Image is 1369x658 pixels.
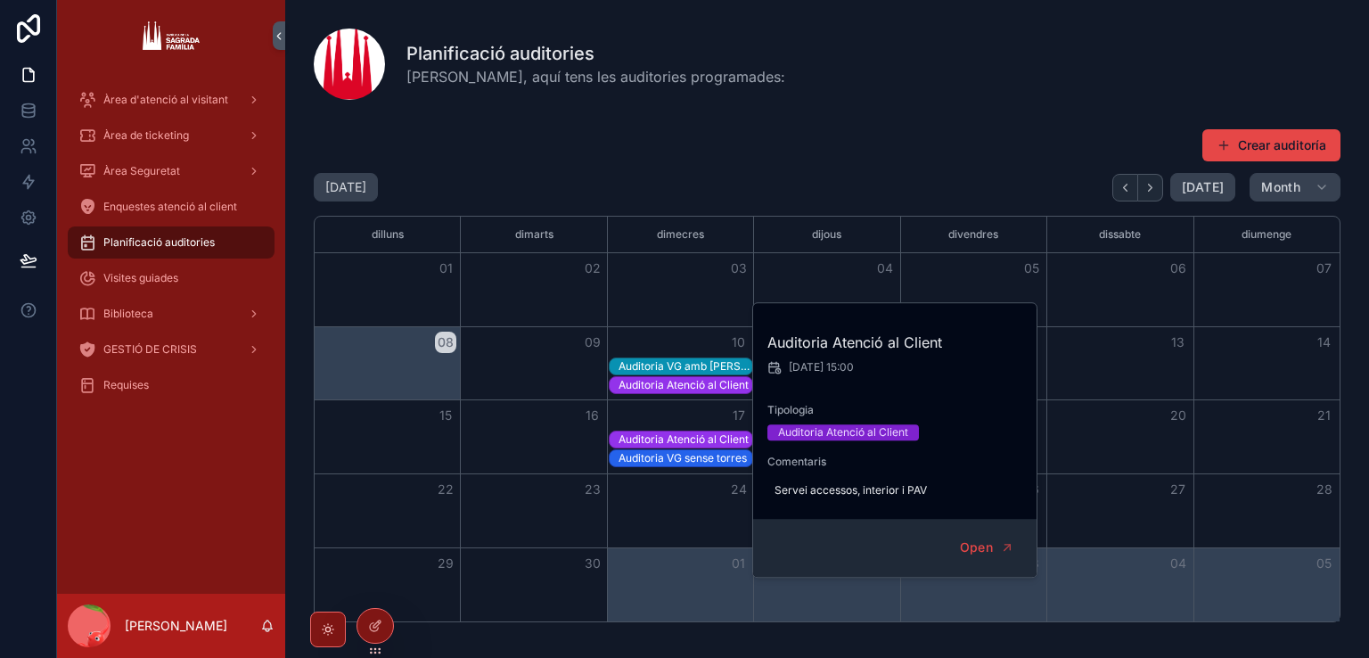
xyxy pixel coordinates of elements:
[68,84,275,116] a: Àrea d'atenció al visitant
[68,155,275,187] a: Àrea Seguretat
[314,216,1340,622] div: Month View
[1112,174,1138,202] button: Back
[611,217,750,252] div: dimecres
[1021,258,1042,279] button: 05
[619,377,752,393] div: Auditoria Atenció al Client
[1168,479,1189,500] button: 27
[1314,553,1335,574] button: 05
[1138,174,1163,202] button: Next
[406,41,785,66] h1: Planificació auditories
[767,332,1024,353] h2: Auditoria Atenció al Client
[68,191,275,223] a: Enquestes atenció al client
[1168,553,1189,574] button: 04
[68,262,275,294] a: Visites guiades
[1261,179,1300,195] span: Month
[619,432,752,447] div: Auditoria Atenció al Client
[582,332,603,353] button: 09
[1202,129,1340,161] button: Crear auditoría
[325,178,366,196] h2: [DATE]
[143,21,199,50] img: App logo
[767,455,1024,469] span: Comentaris
[1170,173,1235,202] button: [DATE]
[619,359,752,374] div: Auditoria VG amb [PERSON_NAME]
[619,451,752,465] div: Auditoria VG sense torres
[68,298,275,330] a: Biblioteca
[68,226,275,259] a: Planificació auditories
[1197,217,1337,252] div: diumenge
[728,332,750,353] button: 10
[582,405,603,426] button: 16
[778,424,908,440] div: Auditoria Atenció al Client
[435,553,456,574] button: 29
[435,332,456,353] button: 08
[103,307,153,321] span: Biblioteca
[1168,405,1189,426] button: 20
[1168,332,1189,353] button: 13
[103,235,215,250] span: Planificació auditories
[103,200,237,214] span: Enquestes atenció al client
[103,128,189,143] span: Àrea de ticketing
[619,450,752,466] div: Auditoria VG sense torres
[463,217,603,252] div: dimarts
[68,369,275,401] a: Requises
[874,258,896,279] button: 04
[103,93,228,107] span: Àrea d'atenció al visitant
[582,553,603,574] button: 30
[317,217,457,252] div: dilluns
[1050,217,1190,252] div: dissabte
[103,164,180,178] span: Àrea Seguretat
[904,217,1044,252] div: divendres
[103,342,197,357] span: GESTIÓ DE CRISIS
[728,405,750,426] button: 17
[960,539,993,555] span: Open
[757,217,897,252] div: dijous
[1250,173,1340,202] button: Month
[435,258,456,279] button: 01
[619,358,752,374] div: Auditoria VG amb Torres
[125,617,227,635] p: [PERSON_NAME]
[582,258,603,279] button: 02
[435,405,456,426] button: 15
[68,119,275,152] a: Àrea de ticketing
[728,479,750,500] button: 24
[767,403,1024,417] span: Tipologia
[775,483,1017,498] span: Servei accessos, interior i PAV
[948,533,1026,563] button: Open
[1168,258,1189,279] button: 06
[1314,332,1335,353] button: 14
[789,360,854,374] span: [DATE] 15:00
[728,553,750,574] button: 01
[103,271,178,285] span: Visites guiades
[1314,258,1335,279] button: 07
[582,479,603,500] button: 23
[406,66,785,87] span: [PERSON_NAME], aquí tens les auditories programades:
[435,479,456,500] button: 22
[1182,179,1224,195] span: [DATE]
[1314,479,1335,500] button: 28
[728,258,750,279] button: 03
[103,378,149,392] span: Requises
[68,333,275,366] a: GESTIÓ DE CRISIS
[1314,405,1335,426] button: 21
[57,71,285,424] div: scrollable content
[619,432,752,448] div: Auditoria Atenció al Client
[619,378,752,392] div: Auditoria Atenció al Client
